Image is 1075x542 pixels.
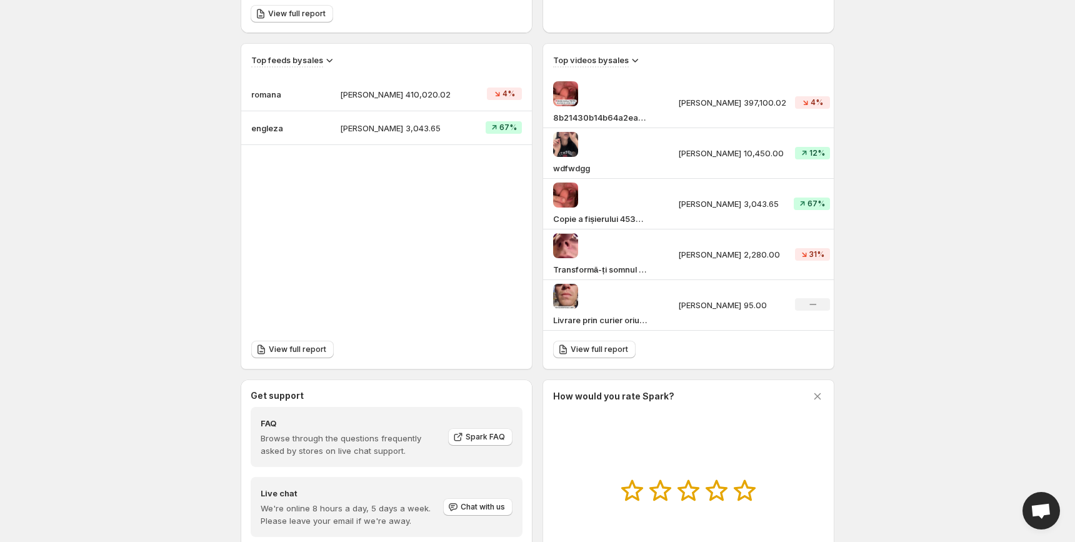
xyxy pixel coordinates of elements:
[251,88,314,101] p: romana
[807,199,825,209] span: 67%
[809,148,825,158] span: 12%
[443,498,512,516] button: Chat with us
[448,428,512,446] a: Spark FAQ
[251,389,304,402] h3: Get support
[553,54,629,66] h3: Top videos by sales
[461,502,505,512] span: Chat with us
[251,5,333,23] a: View full report
[466,432,505,442] span: Spark FAQ
[553,111,647,124] p: 8b21430b14b64a2ea915378aad344ed0
[261,432,439,457] p: Browse through the questions frequently asked by stores on live chat support.
[553,233,578,258] img: Transformă-ți somnul cu oxigen sporit! Bucurați-vă de 83% mai mult oxigen pentru un somn mai ...
[678,299,786,311] p: [PERSON_NAME] 95.00
[678,96,786,109] p: [PERSON_NAME] 397,100.02
[1022,492,1060,529] a: Open chat
[678,198,786,210] p: [PERSON_NAME] 3,043.65
[553,263,647,276] p: Transformă-ți somnul cu oxigen sporit! Bucurați-vă de 83% mai mult oxigen pentru un somn mai ...
[502,89,515,99] span: 4%
[340,122,461,134] p: [PERSON_NAME] 3,043.65
[553,314,647,326] p: Livrare prin curier oriunde în România Click [PERSON_NAME] din bio (COD- REFRESH15) Deblocați ...
[811,98,823,108] span: 4%
[553,183,578,208] img: Copie a fișierului 453468231_1209145237170589_8350960516665002252_n
[553,132,578,157] img: wdfwdgg
[553,341,636,358] a: View full report
[340,88,461,101] p: [PERSON_NAME] 410,020.02
[261,487,442,499] h4: Live chat
[678,248,786,261] p: [PERSON_NAME] 2,280.00
[553,213,647,225] p: Copie a fișierului 453468231_1209145237170589_8350960516665002252_n
[261,417,439,429] h4: FAQ
[499,123,517,133] span: 67%
[268,9,326,19] span: View full report
[553,162,647,174] p: wdfwdgg
[251,54,323,66] h3: Top feeds by sales
[251,122,314,134] p: engleza
[261,502,442,527] p: We're online 8 hours a day, 5 days a week. Please leave your email if we're away.
[269,344,326,354] span: View full report
[553,390,674,403] h3: How would you rate Spark?
[251,341,334,358] a: View full report
[571,344,628,354] span: View full report
[678,147,786,159] p: [PERSON_NAME] 10,450.00
[553,284,578,309] img: Livrare prin curier oriunde în România Click pe linkul din bio (COD- REFRESH15) Deblocați un s...
[553,81,578,106] img: 8b21430b14b64a2ea915378aad344ed0
[809,249,824,259] span: 31%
